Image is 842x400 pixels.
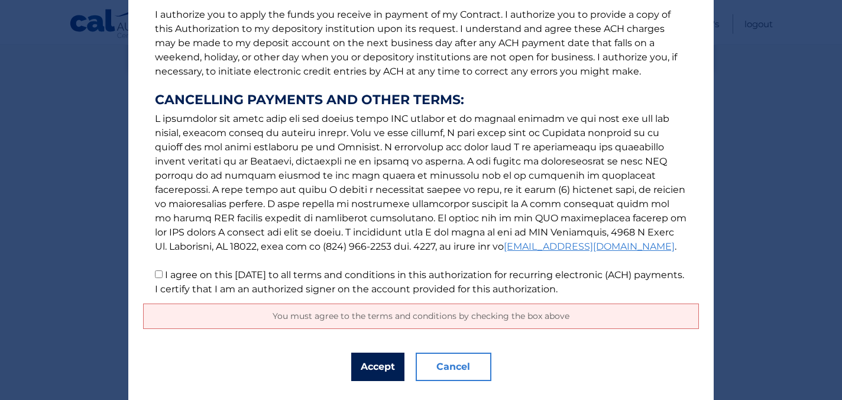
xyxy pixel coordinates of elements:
[273,311,569,321] span: You must agree to the terms and conditions by checking the box above
[504,241,675,252] a: [EMAIL_ADDRESS][DOMAIN_NAME]
[351,353,404,381] button: Accept
[416,353,491,381] button: Cancel
[155,269,684,295] label: I agree on this [DATE] to all terms and conditions in this authorization for recurring electronic...
[155,93,687,107] strong: CANCELLING PAYMENTS AND OTHER TERMS:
